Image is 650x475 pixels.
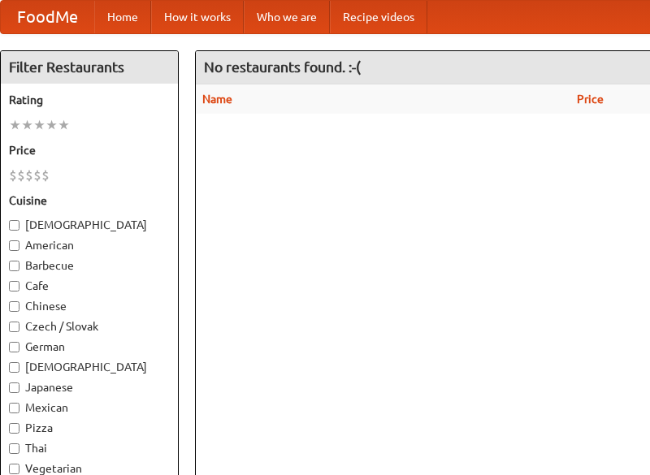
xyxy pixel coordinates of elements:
label: Thai [9,440,170,456]
label: German [9,339,170,355]
li: $ [9,166,17,184]
h5: Rating [9,92,170,108]
label: American [9,237,170,253]
label: Pizza [9,420,170,436]
input: Czech / Slovak [9,322,19,332]
input: Vegetarian [9,464,19,474]
input: Pizza [9,423,19,434]
li: $ [33,166,41,184]
input: Japanese [9,382,19,393]
li: ★ [45,116,58,134]
a: Price [577,93,604,106]
label: Chinese [9,298,170,314]
ng-pluralize: No restaurants found. :-( [204,59,361,75]
input: Thai [9,443,19,454]
h5: Cuisine [9,192,170,209]
li: $ [17,166,25,184]
a: Who we are [244,1,330,33]
input: Chinese [9,301,19,312]
a: How it works [151,1,244,33]
label: Barbecue [9,257,170,274]
a: Name [202,93,232,106]
li: ★ [58,116,70,134]
label: [DEMOGRAPHIC_DATA] [9,217,170,233]
h4: Filter Restaurants [1,51,178,84]
input: [DEMOGRAPHIC_DATA] [9,362,19,373]
label: Czech / Slovak [9,318,170,335]
input: Mexican [9,403,19,413]
li: ★ [21,116,33,134]
label: Japanese [9,379,170,395]
a: Recipe videos [330,1,427,33]
a: Home [94,1,151,33]
li: ★ [33,116,45,134]
input: Barbecue [9,261,19,271]
input: German [9,342,19,352]
input: Cafe [9,281,19,291]
li: $ [25,166,33,184]
label: Cafe [9,278,170,294]
label: [DEMOGRAPHIC_DATA] [9,359,170,375]
input: American [9,240,19,251]
a: FoodMe [1,1,94,33]
label: Mexican [9,399,170,416]
li: $ [41,166,50,184]
input: [DEMOGRAPHIC_DATA] [9,220,19,231]
li: ★ [9,116,21,134]
h5: Price [9,142,170,158]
